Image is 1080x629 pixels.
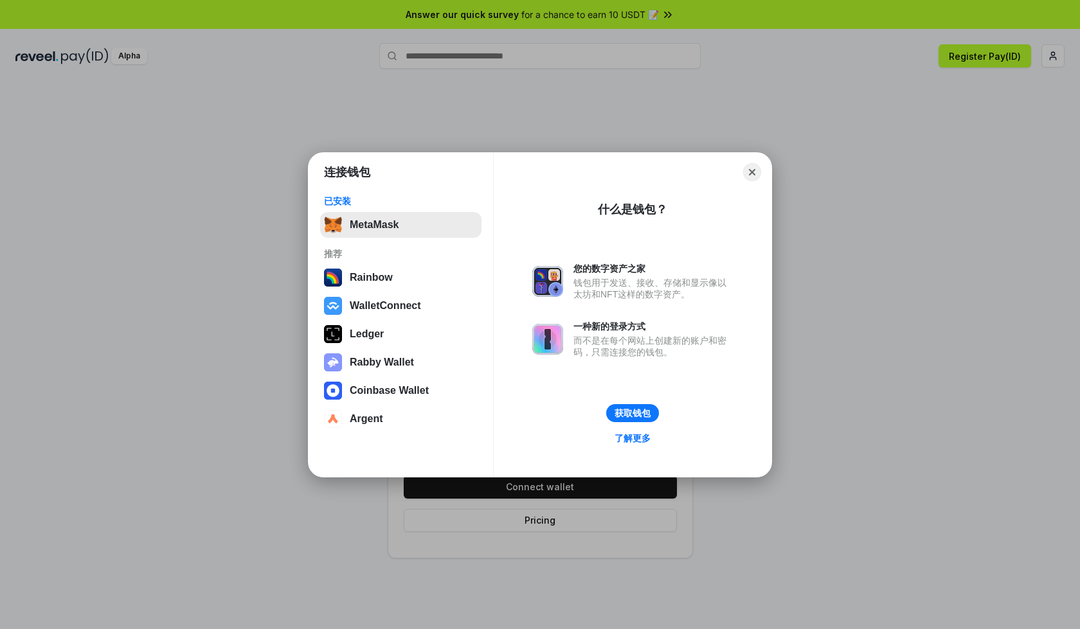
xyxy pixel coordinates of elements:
[324,164,370,180] h1: 连接钱包
[743,163,761,181] button: Close
[573,321,733,332] div: 一种新的登录方式
[324,325,342,343] img: svg+xml,%3Csvg%20xmlns%3D%22http%3A%2F%2Fwww.w3.org%2F2000%2Fsvg%22%20width%3D%2228%22%20height%3...
[350,357,414,368] div: Rabby Wallet
[320,265,482,290] button: Rainbow
[320,293,482,319] button: WalletConnect
[324,195,478,207] div: 已安装
[606,404,659,422] button: 获取钱包
[324,297,342,315] img: svg+xml,%3Csvg%20width%3D%2228%22%20height%3D%2228%22%20viewBox%3D%220%200%2028%2028%22%20fill%3D...
[324,353,342,371] img: svg+xml,%3Csvg%20xmlns%3D%22http%3A%2F%2Fwww.w3.org%2F2000%2Fsvg%22%20fill%3D%22none%22%20viewBox...
[615,407,651,419] div: 获取钱包
[350,328,384,340] div: Ledger
[324,269,342,287] img: svg+xml,%3Csvg%20width%3D%22120%22%20height%3D%22120%22%20viewBox%3D%220%200%20120%20120%22%20fil...
[573,277,733,300] div: 钱包用于发送、接收、存储和显示像以太坊和NFT这样的数字资产。
[573,263,733,274] div: 您的数字资产之家
[324,410,342,428] img: svg+xml,%3Csvg%20width%3D%2228%22%20height%3D%2228%22%20viewBox%3D%220%200%2028%2028%22%20fill%3D...
[350,219,399,231] div: MetaMask
[598,202,667,217] div: 什么是钱包？
[350,300,421,312] div: WalletConnect
[324,382,342,400] img: svg+xml,%3Csvg%20width%3D%2228%22%20height%3D%2228%22%20viewBox%3D%220%200%2028%2028%22%20fill%3D...
[320,406,482,432] button: Argent
[350,272,393,283] div: Rainbow
[532,324,563,355] img: svg+xml,%3Csvg%20xmlns%3D%22http%3A%2F%2Fwww.w3.org%2F2000%2Fsvg%22%20fill%3D%22none%22%20viewBox...
[320,378,482,403] button: Coinbase Wallet
[320,350,482,375] button: Rabby Wallet
[532,266,563,297] img: svg+xml,%3Csvg%20xmlns%3D%22http%3A%2F%2Fwww.w3.org%2F2000%2Fsvg%22%20fill%3D%22none%22%20viewBox...
[320,321,482,347] button: Ledger
[324,216,342,234] img: svg+xml,%3Csvg%20fill%3D%22none%22%20height%3D%2233%22%20viewBox%3D%220%200%2035%2033%22%20width%...
[607,430,658,447] a: 了解更多
[350,413,383,425] div: Argent
[320,212,482,238] button: MetaMask
[350,385,429,396] div: Coinbase Wallet
[324,248,478,260] div: 推荐
[573,335,733,358] div: 而不是在每个网站上创建新的账户和密码，只需连接您的钱包。
[615,432,651,444] div: 了解更多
